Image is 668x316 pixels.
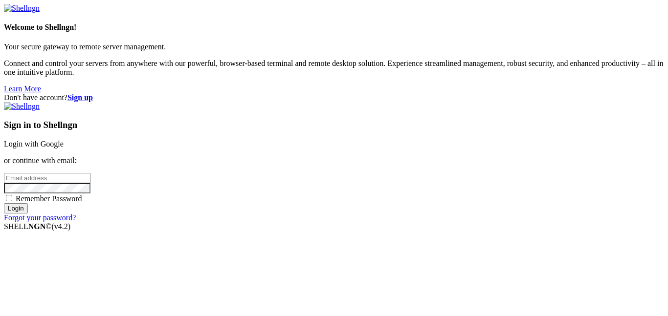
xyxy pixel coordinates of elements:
input: Email address [4,173,90,183]
b: NGN [28,222,46,231]
p: or continue with email: [4,156,664,165]
input: Login [4,203,28,213]
h4: Welcome to Shellngn! [4,23,664,32]
span: SHELL © [4,222,70,231]
p: Your secure gateway to remote server management. [4,42,664,51]
a: Forgot your password? [4,213,76,222]
img: Shellngn [4,102,40,111]
img: Shellngn [4,4,40,13]
a: Sign up [67,93,93,102]
a: Login with Google [4,140,64,148]
h3: Sign in to Shellngn [4,120,664,130]
span: Remember Password [16,194,82,203]
div: Don't have account? [4,93,664,102]
a: Learn More [4,84,41,93]
input: Remember Password [6,195,12,201]
p: Connect and control your servers from anywhere with our powerful, browser-based terminal and remo... [4,59,664,77]
span: 4.2.0 [52,222,71,231]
